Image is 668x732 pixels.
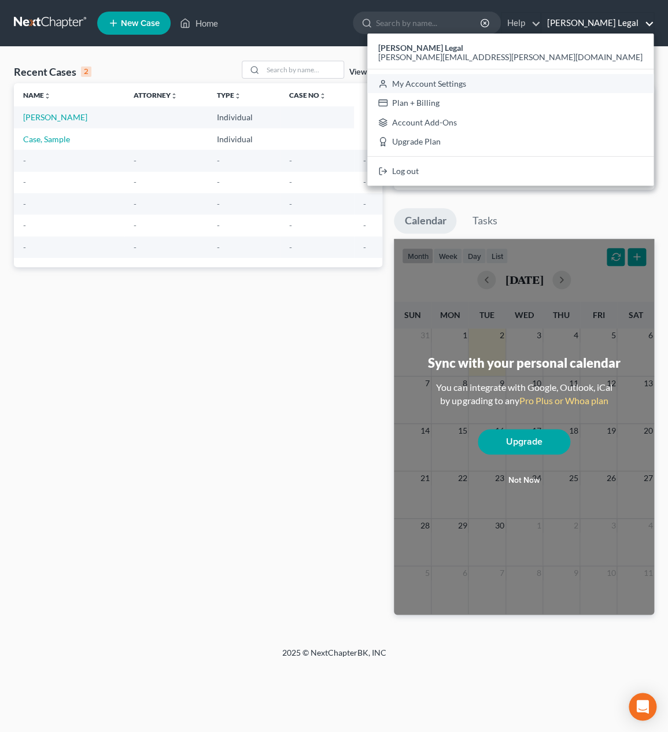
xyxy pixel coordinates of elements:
span: New Case [121,19,160,28]
div: Open Intercom Messenger [629,693,656,720]
span: [PERSON_NAME][EMAIL_ADDRESS][PERSON_NAME][DOMAIN_NAME] [378,52,643,62]
a: Help [501,13,540,34]
a: View All [349,68,378,76]
a: Case Nounfold_more [289,91,326,99]
a: Home [174,13,223,34]
span: - [289,199,292,209]
a: Case, Sample [23,134,70,144]
a: [PERSON_NAME] [23,112,87,122]
div: [PERSON_NAME] Legal [367,34,654,186]
span: - [134,199,136,209]
div: 2 [81,66,91,77]
a: Typeunfold_more [217,91,241,99]
span: - [363,156,366,165]
span: - [23,199,26,209]
a: Pro Plus or Whoa plan [519,395,608,406]
span: - [363,199,366,209]
a: Log out [367,161,654,181]
i: unfold_more [171,93,178,99]
a: Account Add-Ons [367,113,654,132]
div: Sync with your personal calendar [428,354,621,372]
i: unfold_more [319,93,326,99]
td: Individual [208,106,280,128]
a: Upgrade [478,429,570,454]
span: - [289,242,292,252]
a: Attorneyunfold_more [134,91,178,99]
span: - [217,242,220,252]
input: Search by name... [263,61,344,78]
span: - [23,220,26,230]
span: - [217,156,220,165]
span: - [134,177,136,187]
span: - [217,177,220,187]
span: - [134,220,136,230]
span: - [134,242,136,252]
span: - [23,177,26,187]
a: Calendar [394,208,456,234]
span: - [134,156,136,165]
div: 2025 © NextChapterBK, INC [57,647,612,668]
a: Upgrade Plan [367,132,654,152]
a: [PERSON_NAME] Legal [541,13,654,34]
button: Not now [478,469,570,492]
a: Nameunfold_more [23,91,51,99]
i: unfold_more [234,93,241,99]
td: Individual [208,128,280,150]
span: - [217,199,220,209]
span: - [217,220,220,230]
div: You can integrate with Google, Outlook, iCal by upgrading to any [431,381,617,408]
a: Plan + Billing [367,93,654,113]
span: - [23,156,26,165]
span: - [289,156,292,165]
span: - [289,220,292,230]
a: My Account Settings [367,74,654,94]
strong: [PERSON_NAME] Legal [378,43,463,53]
span: - [363,177,366,187]
a: Tasks [462,208,507,234]
span: - [363,220,366,230]
div: Recent Cases [14,65,91,79]
i: unfold_more [44,93,51,99]
span: - [363,242,366,252]
span: - [23,242,26,252]
input: Search by name... [376,12,482,34]
span: - [289,177,292,187]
